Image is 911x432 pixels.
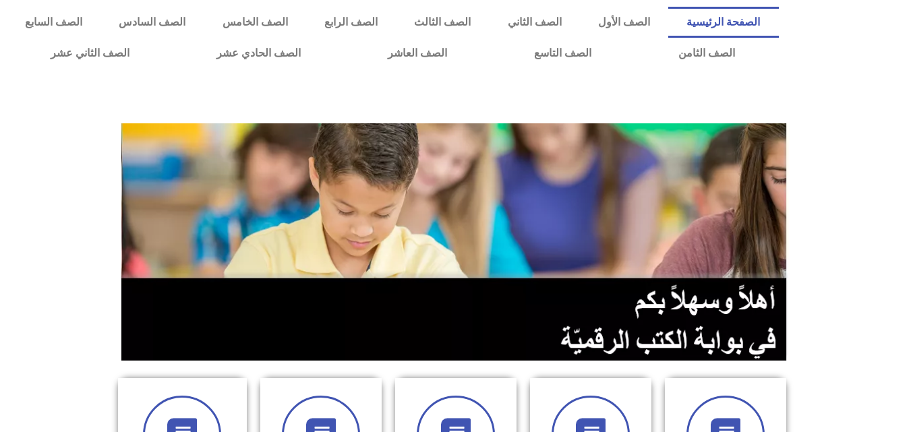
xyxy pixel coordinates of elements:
[635,38,778,69] a: الصف الثامن
[580,7,668,38] a: الصف الأول
[490,38,635,69] a: الصف التاسع
[490,7,580,38] a: الصف الثاني
[7,38,173,69] a: الصف الثاني عشر
[100,7,204,38] a: الصف السادس
[173,38,344,69] a: الصف الحادي عشر
[668,7,778,38] a: الصفحة الرئيسية
[204,7,306,38] a: الصف الخامس
[344,38,490,69] a: الصف العاشر
[7,7,100,38] a: الصف السابع
[396,7,489,38] a: الصف الثالث
[306,7,396,38] a: الصف الرابع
